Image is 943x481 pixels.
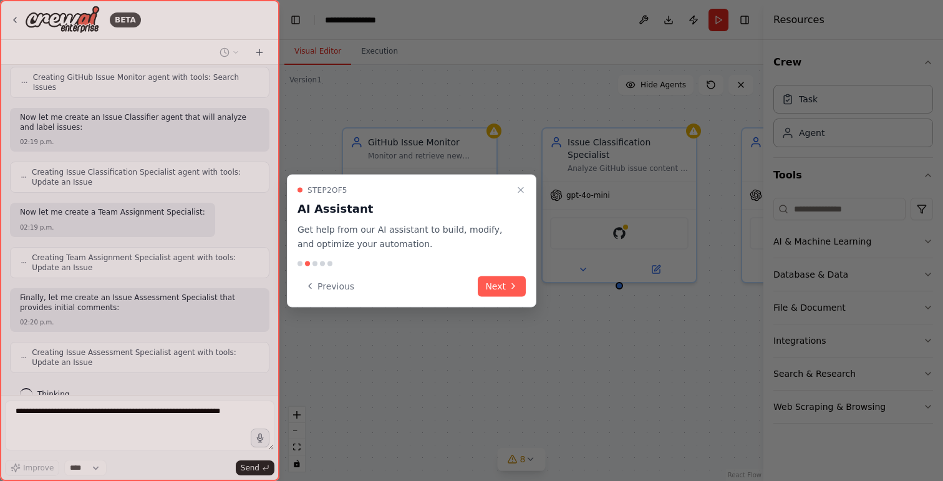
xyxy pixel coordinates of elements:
button: Close walkthrough [513,183,528,198]
span: Step 2 of 5 [307,185,347,195]
p: Get help from our AI assistant to build, modify, and optimize your automation. [297,223,511,251]
h3: AI Assistant [297,200,511,218]
button: Previous [297,276,362,296]
button: Hide left sidebar [287,11,304,29]
button: Next [478,276,526,296]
